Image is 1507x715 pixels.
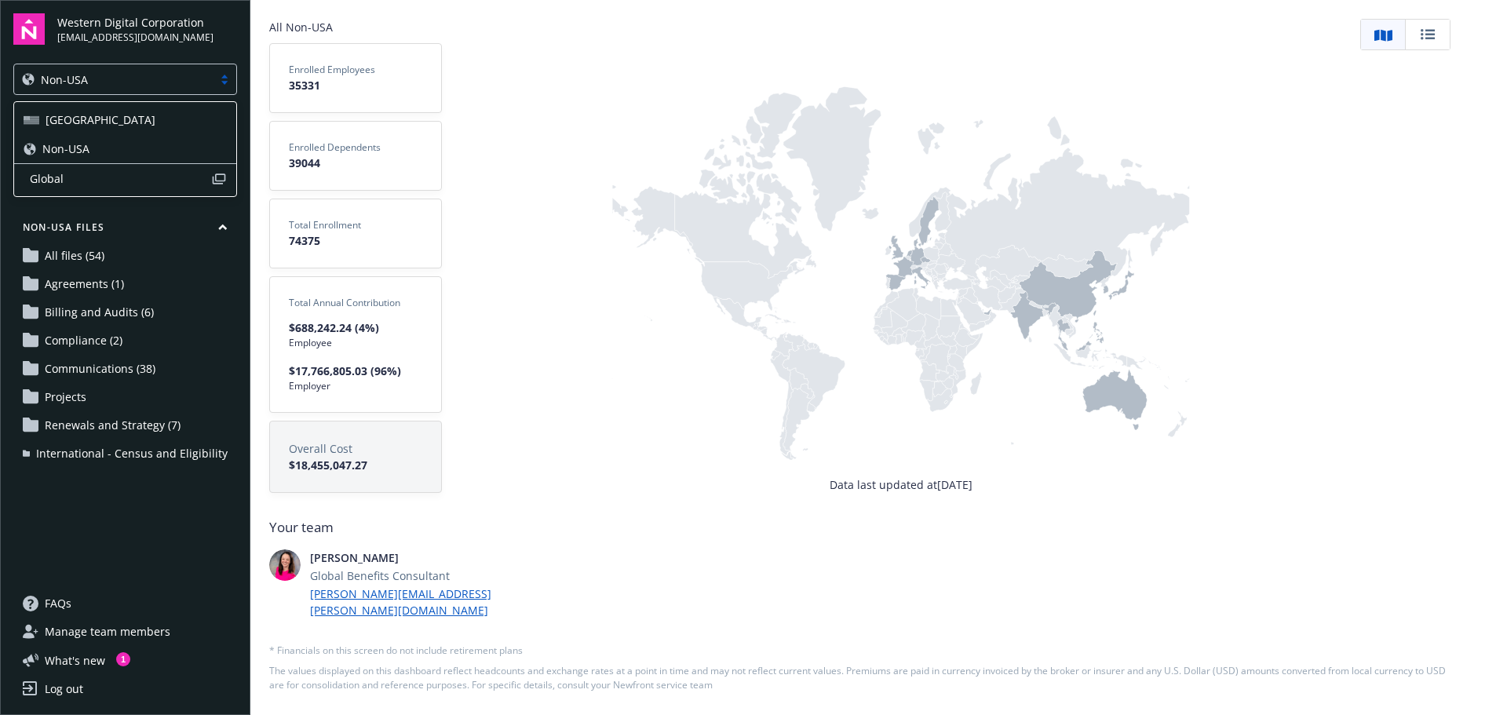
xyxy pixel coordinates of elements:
[45,652,105,669] span: What ' s new
[13,619,237,644] a: Manage team members
[289,77,422,93] span: 35331
[13,300,237,325] a: Billing and Audits (6)
[45,619,170,644] span: Manage team members
[13,652,130,669] button: What's new1
[13,591,237,616] a: FAQs
[41,71,88,88] span: Non-USA
[45,356,155,381] span: Communications (38)
[310,585,495,618] a: [PERSON_NAME][EMAIL_ADDRESS][PERSON_NAME][DOMAIN_NAME]
[45,385,86,410] span: Projects
[289,319,422,336] span: $688,242.24 (4%)
[13,413,237,438] a: Renewals and Strategy (7)
[830,476,972,493] span: Data last updated at [DATE]
[13,13,45,45] img: navigator-logo.svg
[289,232,422,249] span: 74375
[13,221,237,240] button: Non-USA Files
[269,518,1450,537] span: Your team
[45,591,71,616] span: FAQs
[42,140,89,157] span: Non-USA
[45,413,181,438] span: Renewals and Strategy (7)
[45,300,154,325] span: Billing and Audits (6)
[116,652,130,666] div: 1
[30,170,211,187] span: Global
[13,243,237,268] a: All files (54)
[289,457,422,473] span: $18,455,047.27
[45,328,122,353] span: Compliance (2)
[22,71,205,88] span: Non-USA
[45,243,104,268] span: All files (54)
[57,14,213,31] span: Western Digital Corporation
[13,356,237,381] a: Communications (38)
[289,379,422,393] span: Employer
[289,296,422,310] span: Total Annual Contribution
[13,441,237,466] a: International - Census and Eligibility
[310,549,495,566] span: [PERSON_NAME]
[289,440,422,457] span: Overall Cost
[269,549,301,581] img: photo
[289,155,422,171] span: 39044
[45,677,83,702] div: Log out
[13,385,237,410] a: Projects
[57,13,237,45] button: Western Digital Corporation[EMAIL_ADDRESS][DOMAIN_NAME]
[13,272,237,297] a: Agreements (1)
[310,567,495,584] span: Global Benefits Consultant
[46,111,155,128] span: [GEOGRAPHIC_DATA]
[289,336,422,350] span: Employee
[45,272,124,297] span: Agreements (1)
[57,31,213,45] span: [EMAIL_ADDRESS][DOMAIN_NAME]
[269,644,1450,658] span: * Financials on this screen do not include retirement plans
[269,19,442,35] span: All Non-USA
[289,63,422,77] span: Enrolled Employees
[269,664,1450,692] span: The values displayed on this dashboard reflect headcounts and exchange rates at a point in time a...
[289,218,422,232] span: Total Enrollment
[36,441,228,466] span: International - Census and Eligibility
[13,328,237,353] a: Compliance (2)
[289,140,422,155] span: Enrolled Dependents
[289,363,422,379] span: $17,766,805.03 (96%)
